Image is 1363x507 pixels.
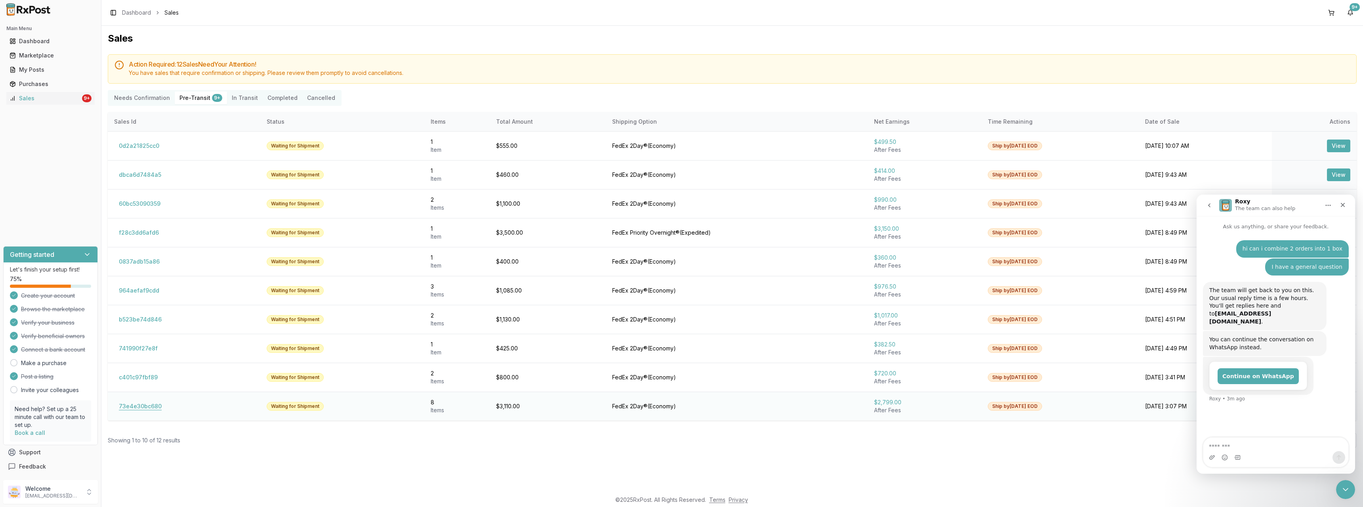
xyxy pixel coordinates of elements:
div: 9+ [1350,3,1360,11]
img: User avatar [8,486,21,498]
th: Items [424,112,490,131]
div: $3,150.00 [874,225,975,233]
div: Item s [431,406,483,414]
div: After Fees [874,204,975,212]
div: FedEx 2Day® ( Economy ) [612,344,861,352]
span: 75 % [10,275,22,283]
div: 1 [431,167,483,175]
nav: breadcrumb [122,9,179,17]
th: Sales Id [108,112,260,131]
span: Post a listing [21,373,53,381]
p: Need help? Set up a 25 minute call with our team to set up. [15,405,86,429]
div: $460.00 [496,171,600,179]
div: After Fees [874,233,975,241]
th: Total Amount [490,112,606,131]
div: Ship by [DATE] EOD [988,142,1042,150]
div: After Fees [874,320,975,327]
span: Verify your business [21,319,74,327]
div: $1,085.00 [496,287,600,295]
th: Time Remaining [981,112,1139,131]
div: Item [431,348,483,356]
div: $414.00 [874,167,975,175]
div: Ship by [DATE] EOD [988,315,1042,324]
button: b523be74d846 [114,313,166,326]
div: Waiting for Shipment [267,315,324,324]
a: Dashboard [6,34,95,48]
div: My Posts [10,66,92,74]
div: $2,799.00 [874,398,975,406]
div: [DATE] 8:49 PM [1145,229,1266,237]
button: f28c3dd6afd6 [114,226,164,239]
div: Item [431,233,483,241]
div: 1 [431,138,483,146]
div: Ship by [DATE] EOD [988,373,1042,382]
div: $555.00 [496,142,600,150]
div: $3,110.00 [496,402,600,410]
div: Ship by [DATE] EOD [988,228,1042,237]
span: Connect a bank account [21,346,85,354]
div: After Fees [874,175,975,183]
div: 1 [431,254,483,262]
span: Verify beneficial owners [21,332,85,340]
h5: Action Required: 12 Sale s Need Your Attention! [129,61,1350,67]
div: 2 [431,196,483,204]
div: Item [431,146,483,154]
iframe: Intercom live chat [1336,480,1355,499]
span: Browse the marketplace [21,305,85,313]
th: Actions [1272,112,1357,131]
th: Date of Sale [1139,112,1272,131]
div: $425.00 [496,344,600,352]
div: Item s [431,291,483,298]
div: Item s [431,320,483,327]
div: 1 [431,341,483,348]
div: $1,100.00 [496,200,600,208]
th: Status [260,112,424,131]
button: View [1327,168,1350,181]
div: [DATE] 9:43 AM [1145,200,1266,208]
th: Net Earnings [868,112,981,131]
span: Create your account [21,292,75,300]
button: My Posts [3,63,98,76]
span: Feedback [19,463,46,471]
div: [DATE] 3:07 PM [1145,402,1266,410]
div: $800.00 [496,373,600,381]
div: FedEx 2Day® ( Economy ) [612,287,861,295]
div: $382.50 [874,341,975,348]
div: $1,017.00 [874,312,975,320]
button: Support [3,445,98,459]
button: Pre-Transit [175,92,227,104]
div: Purchases [10,80,92,88]
div: Waiting for Shipment [267,170,324,179]
button: Feedback [3,459,98,474]
div: Ship by [DATE] EOD [988,257,1042,266]
button: View [1327,140,1350,152]
h3: Getting started [10,250,54,259]
a: Sales9+ [6,91,95,105]
div: FedEx 2Day® ( Economy ) [612,373,861,381]
div: 2 [431,312,483,320]
div: $360.00 [874,254,975,262]
th: Shipping Option [606,112,867,131]
div: Waiting for Shipment [267,402,324,411]
div: [DATE] 9:43 AM [1145,171,1266,179]
p: Let's finish your setup first! [10,266,91,274]
div: After Fees [874,146,975,154]
div: Marketplace [10,52,92,59]
button: Sales9+ [3,92,98,105]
